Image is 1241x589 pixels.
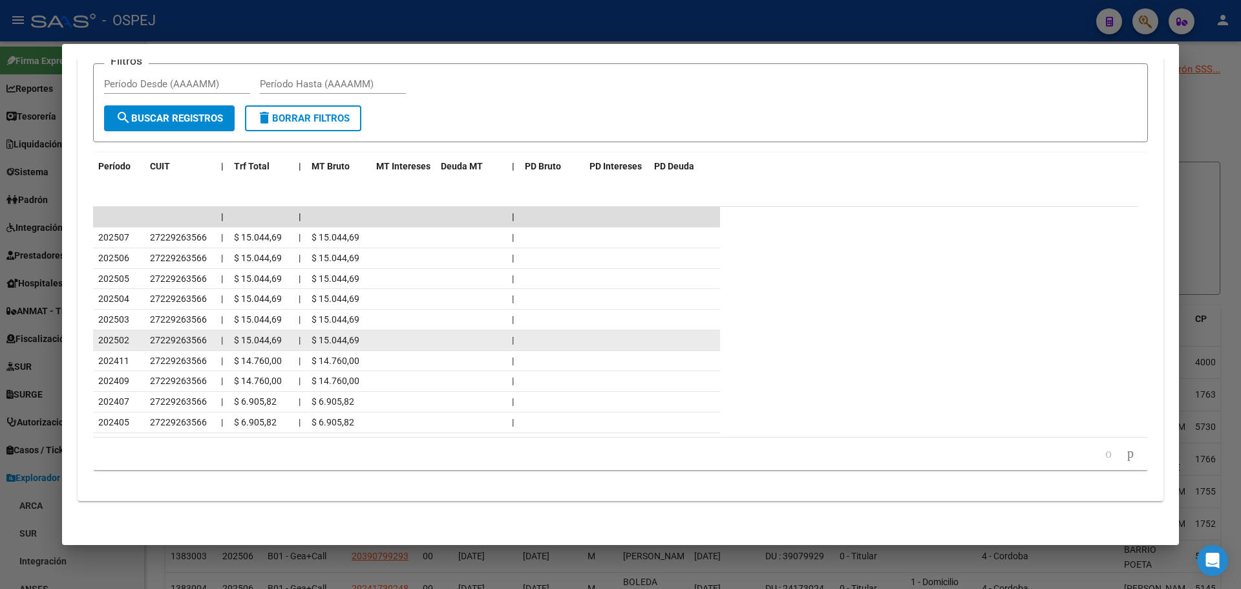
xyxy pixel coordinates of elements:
datatable-header-cell: MT Bruto [306,153,371,180]
span: 27229263566 [150,314,207,325]
mat-icon: delete [257,110,272,125]
span: PD Bruto [525,161,561,171]
span: | [512,335,514,345]
span: | [299,417,301,427]
span: | [221,253,223,263]
span: | [221,376,223,386]
span: $ 14.760,00 [234,376,282,386]
span: CUIT [150,161,170,171]
span: $ 15.044,69 [312,253,359,263]
datatable-header-cell: | [293,153,306,180]
span: $ 15.044,69 [312,232,359,242]
span: Período [98,161,131,171]
span: | [221,211,224,222]
span: | [299,376,301,386]
span: $ 15.044,69 [312,314,359,325]
datatable-header-cell: PD Intereses [584,153,649,180]
span: | [221,232,223,242]
span: | [299,314,301,325]
span: 202407 [98,396,129,407]
span: 27229263566 [150,356,207,366]
span: $ 15.044,69 [312,294,359,304]
span: 202409 [98,376,129,386]
h3: Filtros [104,54,149,68]
span: $ 15.044,69 [312,273,359,284]
span: | [512,314,514,325]
span: | [221,294,223,304]
datatable-header-cell: Trf Total [229,153,293,180]
span: Deuda MT [441,161,483,171]
span: $ 15.044,69 [234,314,282,325]
datatable-header-cell: Deuda MT [436,153,507,180]
span: 27229263566 [150,396,207,407]
span: | [512,356,514,366]
datatable-header-cell: PD Deuda [649,153,720,180]
button: Borrar Filtros [245,105,361,131]
span: | [299,396,301,407]
span: $ 6.905,82 [234,417,277,427]
datatable-header-cell: MT Intereses [371,153,436,180]
span: MT Bruto [312,161,350,171]
span: 202502 [98,335,129,345]
span: | [512,396,514,407]
datatable-header-cell: | [216,153,229,180]
span: 202506 [98,253,129,263]
a: go to previous page [1099,447,1118,461]
span: | [221,396,223,407]
span: | [299,356,301,366]
span: 202405 [98,417,129,427]
span: $ 15.044,69 [234,273,282,284]
span: | [299,294,301,304]
span: 27229263566 [150,232,207,242]
span: 202411 [98,356,129,366]
span: 202504 [98,294,129,304]
span: 202507 [98,232,129,242]
span: $ 6.905,82 [312,417,354,427]
span: $ 14.760,00 [234,356,282,366]
span: | [512,294,514,304]
span: | [512,376,514,386]
span: $ 15.044,69 [234,294,282,304]
span: 27229263566 [150,294,207,304]
a: go to next page [1121,447,1140,461]
button: Buscar Registros [104,105,235,131]
span: $ 15.044,69 [234,253,282,263]
span: 202505 [98,273,129,284]
span: | [221,314,223,325]
span: | [221,161,224,171]
span: $ 6.905,82 [312,396,354,407]
span: $ 6.905,82 [234,396,277,407]
datatable-header-cell: CUIT [145,153,216,180]
span: MT Intereses [376,161,430,171]
span: 27229263566 [150,376,207,386]
span: | [299,161,301,171]
span: $ 15.044,69 [234,232,282,242]
span: Borrar Filtros [257,112,350,124]
span: | [512,232,514,242]
span: 202503 [98,314,129,325]
span: $ 14.760,00 [312,356,359,366]
span: | [221,335,223,345]
span: | [299,335,301,345]
span: | [299,273,301,284]
span: $ 15.044,69 [312,335,359,345]
span: | [221,417,223,427]
span: $ 14.760,00 [312,376,359,386]
span: 27229263566 [150,417,207,427]
span: | [299,232,301,242]
span: | [512,161,514,171]
span: | [512,253,514,263]
span: | [221,273,223,284]
span: PD Deuda [654,161,694,171]
span: | [512,417,514,427]
datatable-header-cell: PD Bruto [520,153,584,180]
span: $ 15.044,69 [234,335,282,345]
div: Open Intercom Messenger [1197,545,1228,576]
span: PD Intereses [589,161,642,171]
datatable-header-cell: Período [93,153,145,180]
span: | [299,253,301,263]
span: | [512,211,514,222]
span: | [221,356,223,366]
mat-icon: search [116,110,131,125]
span: Trf Total [234,161,270,171]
